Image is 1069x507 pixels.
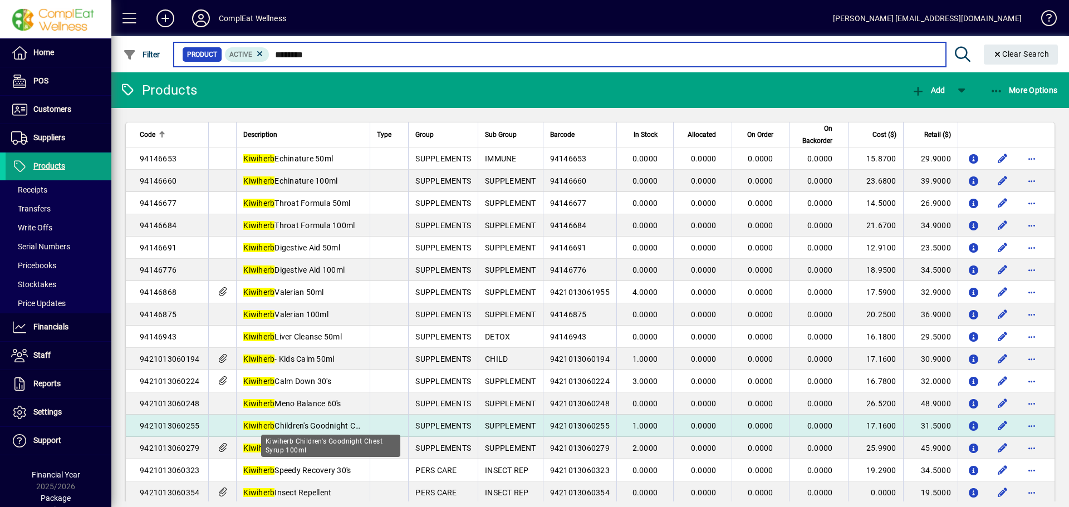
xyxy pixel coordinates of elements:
td: 18.9500 [848,259,903,281]
a: Transfers [6,199,111,218]
span: Write Offs [11,223,52,232]
td: 29.9000 [903,147,958,170]
span: Support [33,436,61,445]
span: SUPPLEMENTS [415,176,471,185]
span: Cost ($) [872,129,896,141]
span: 0.0000 [691,265,717,274]
em: Kiwiherb [243,332,274,341]
span: 9421013060255 [550,421,610,430]
button: Filter [120,45,163,65]
em: Kiwiherb [243,421,274,430]
button: More options [1023,172,1041,190]
span: 0.0000 [807,176,833,185]
em: Kiwiherb [243,176,274,185]
button: More options [1023,350,1041,368]
button: Clear [984,45,1058,65]
button: Edit [994,306,1012,323]
span: POS [33,76,48,85]
button: More options [1023,261,1041,279]
span: 1.0000 [632,355,658,363]
span: 94146691 [140,243,176,252]
span: 0.0000 [632,265,658,274]
a: Reports [6,370,111,398]
em: Kiwiherb [243,488,274,497]
span: 0.0000 [748,199,773,208]
span: Type [377,129,391,141]
div: Code [140,129,202,141]
span: 0.0000 [748,288,773,297]
button: Edit [994,239,1012,257]
span: Settings [33,407,62,416]
a: Suppliers [6,124,111,152]
span: SUPPLEMENT [485,221,536,230]
span: 3.0000 [632,377,658,386]
span: On Order [747,129,773,141]
span: 0.0000 [748,243,773,252]
span: Liver Cleanse 50ml [243,332,342,341]
span: Insect Repellent [243,488,331,497]
span: 94146684 [140,221,176,230]
span: Valerian 100ml [243,310,328,319]
span: 0.0000 [691,243,717,252]
button: More options [1023,306,1041,323]
span: On Backorder [796,122,833,147]
a: Knowledge Base [1033,2,1055,38]
a: Price Updates [6,294,111,313]
a: Support [6,427,111,455]
span: More Options [990,86,1058,95]
span: 0.0000 [748,421,773,430]
span: Add [911,86,945,95]
td: 16.7800 [848,370,903,392]
span: 0.0000 [632,332,658,341]
span: DETOX [485,332,510,341]
span: 1.0000 [632,421,658,430]
span: 94146660 [550,176,587,185]
td: 17.5900 [848,281,903,303]
a: Serial Numbers [6,237,111,256]
td: 23.6800 [848,170,903,192]
span: 0.0000 [632,466,658,475]
span: 0.0000 [807,355,833,363]
td: 45.9000 [903,437,958,459]
span: 0.0000 [632,199,658,208]
div: Sub Group [485,129,536,141]
div: Allocated [680,129,726,141]
span: Allocated [688,129,716,141]
span: Transfers [11,204,51,213]
button: More Options [987,80,1061,100]
span: 0.0000 [691,466,717,475]
span: 0.0000 [691,488,717,497]
span: SUPPLEMENT [485,176,536,185]
span: 94146776 [550,265,587,274]
button: Edit [994,283,1012,301]
span: 0.0000 [807,288,833,297]
span: 9421013060194 [140,355,199,363]
a: Write Offs [6,218,111,237]
span: 0.0000 [691,199,717,208]
span: SUPPLEMENTS [415,288,471,297]
span: 0.0000 [807,310,833,319]
span: 94146653 [550,154,587,163]
span: Serial Numbers [11,242,70,251]
button: More options [1023,417,1041,435]
button: Edit [994,194,1012,212]
span: SUPPLEMENTS [415,221,471,230]
div: Barcode [550,129,610,141]
span: SUPPLEMENT [485,421,536,430]
em: Kiwiherb [243,265,274,274]
span: Sub Group [485,129,517,141]
span: 0.0000 [691,176,717,185]
em: Kiwiherb [243,444,274,452]
button: Edit [994,372,1012,390]
span: 0.0000 [691,421,717,430]
span: Home [33,48,54,57]
span: Filter [123,50,160,59]
span: 2.0000 [632,444,658,452]
span: SUPPLEMENTS [415,399,471,408]
td: 25.9900 [848,437,903,459]
span: 0.0000 [807,444,833,452]
span: 4.0000 [632,288,658,297]
div: Group [415,129,471,141]
span: Echinature 50ml [243,154,333,163]
button: More options [1023,239,1041,257]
